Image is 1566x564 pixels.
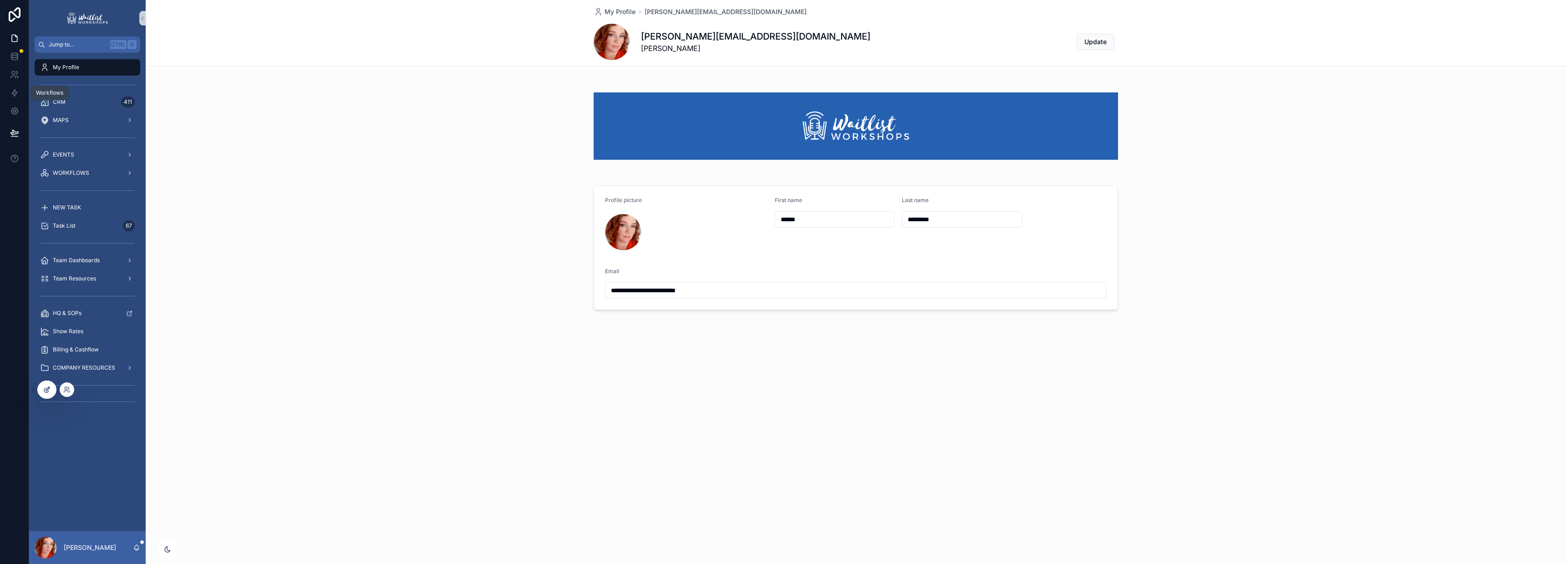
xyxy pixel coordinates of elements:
span: Ctrl [110,40,127,49]
img: 16182-ww-logo-wide-banner.png [594,91,1118,160]
button: Update [1077,34,1114,50]
span: Task List [53,222,76,229]
span: Email [605,268,619,274]
p: [PERSON_NAME] [64,543,116,552]
span: CRM [53,98,66,106]
span: Last name [902,197,929,203]
span: Profile picture [605,197,642,203]
a: My Profile [594,7,636,16]
span: Update [1084,37,1107,46]
span: [PERSON_NAME] [641,43,870,54]
a: Team Resources [35,270,140,287]
span: Jump to... [49,41,107,48]
h1: [PERSON_NAME][EMAIL_ADDRESS][DOMAIN_NAME] [641,30,870,43]
span: My Profile [605,7,636,16]
a: [PERSON_NAME][EMAIL_ADDRESS][DOMAIN_NAME] [645,7,807,16]
div: Workflows [36,89,63,97]
span: Team Dashboards [53,257,100,264]
span: HQ & SOPs [53,310,81,317]
a: Team Dashboards [35,252,140,269]
button: Jump to...CtrlK [35,36,140,53]
span: COMPANY RESOURCES [53,364,115,371]
span: MAPS [53,117,69,124]
a: HQ & SOPs [35,305,140,321]
a: Billing & Cashflow [35,341,140,358]
a: COMPANY RESOURCES [35,360,140,376]
span: My Profile [53,64,79,71]
span: WORKFLOWS [53,169,89,177]
div: scrollable content [29,53,146,421]
span: Show Rates [53,328,83,335]
span: Billing & Cashflow [53,346,99,353]
a: MAPS [35,112,140,128]
a: EVENTS [35,147,140,163]
span: First name [775,197,802,203]
a: Task List67 [35,218,140,234]
a: Show Rates [35,323,140,340]
img: App logo [66,11,109,25]
span: EVENTS [53,151,74,158]
a: My Profile [35,59,140,76]
a: CRM411 [35,94,140,110]
span: NEW TASK [53,204,81,211]
div: 411 [121,97,135,107]
span: Team Resources [53,275,96,282]
span: K [128,41,136,48]
a: NEW TASK [35,199,140,216]
a: WORKFLOWS [35,165,140,181]
div: 67 [123,220,135,231]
